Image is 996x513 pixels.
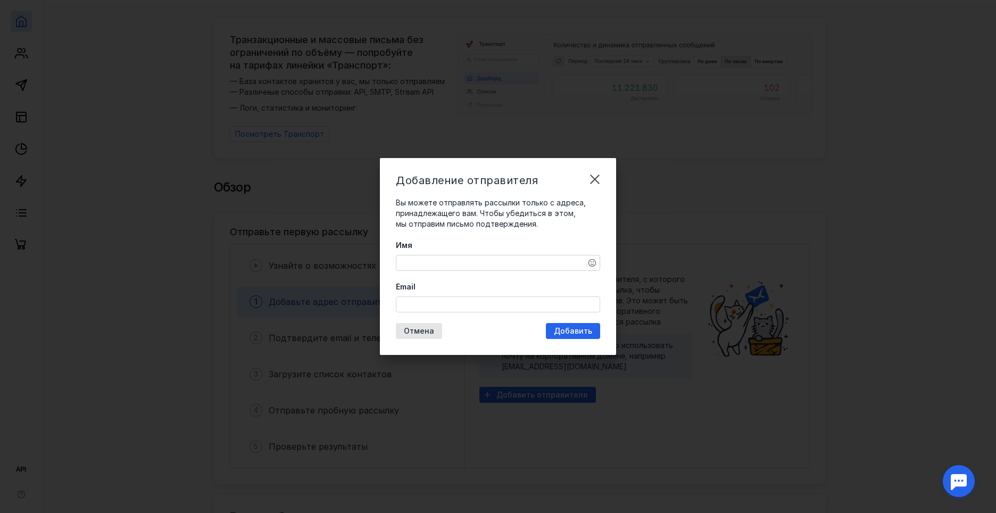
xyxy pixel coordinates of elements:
span: Добавить [554,327,592,336]
button: Отмена [396,323,442,339]
span: Email [396,282,416,292]
span: Имя [396,240,412,251]
span: Отмена [404,327,434,336]
button: Добавить [546,323,600,339]
span: Добавление отправителя [396,174,538,187]
span: Вы можете отправлять рассылки только с адреса, принадлежащего вам. Чтобы убедиться в этом, мы отп... [396,198,586,228]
